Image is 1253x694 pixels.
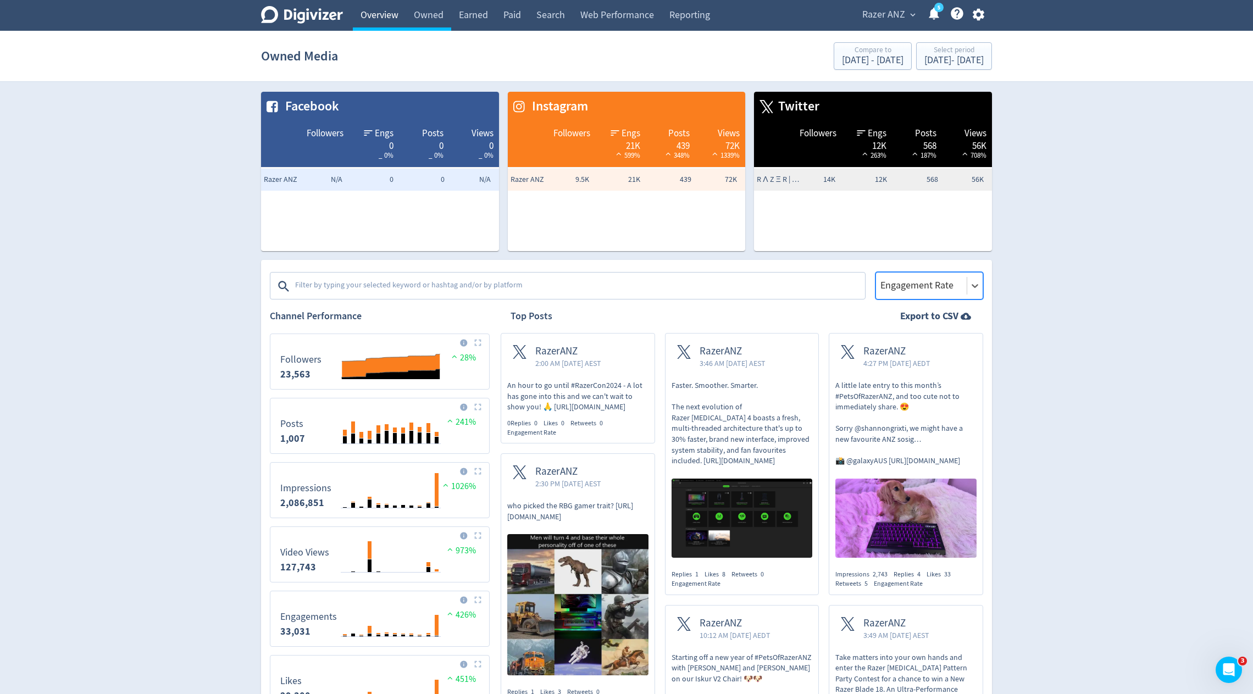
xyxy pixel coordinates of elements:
span: 0 [561,419,564,427]
span: _ 0% [479,151,494,160]
text: 5 [938,4,940,12]
span: Followers [307,127,343,140]
td: 439 [643,169,694,191]
span: _ 0% [429,151,443,160]
div: Likes [705,570,731,579]
div: Engagement Rate [507,428,556,437]
span: Posts [422,127,443,140]
td: 0 [345,169,396,191]
svg: Followers 23,563 [275,338,485,385]
span: 451% [445,674,476,685]
span: 241% [445,417,476,427]
a: 5 [934,3,944,12]
td: 0 [396,169,447,191]
dt: Posts [280,418,305,430]
td: 14K [787,169,838,191]
table: customized table [261,92,499,251]
div: 0 [454,140,494,148]
text: May [406,512,417,520]
img: positive-performance.svg [445,609,456,618]
span: Engs [622,127,640,140]
strong: Export to CSV [900,309,958,323]
span: RazerANZ [700,345,766,358]
div: 72K [701,140,740,148]
span: 10:12 AM [DATE] AEDT [700,630,770,641]
text: Mar [390,512,400,520]
img: positive-performance-white.svg [709,149,720,158]
td: 12K [838,169,889,191]
div: Replies [511,419,544,428]
span: RazerANZ [863,345,930,358]
img: positive-performance-white.svg [613,149,624,158]
text: Mar [390,576,400,584]
img: positive-performance.svg [445,674,456,682]
span: _ 0% [379,151,393,160]
td: 72K [694,169,745,191]
dt: Followers [280,353,321,366]
span: 3:46 AM [DATE] AEST [700,358,766,369]
text: Jan [374,512,383,520]
div: Replies [894,570,927,579]
dt: Engagements [280,610,337,623]
div: Engagement Rate [672,579,720,588]
span: Followers [553,127,590,140]
img: Placeholder [474,660,481,668]
div: Replies [672,570,705,579]
text: Mar [390,641,400,648]
a: RazerANZ2:00 AM [DATE] AESTAn hour to go until #RazerCon2024 - A lot has gone into this and we ca... [501,334,655,413]
h1: Owned Media [261,38,338,74]
text: Sep [340,641,350,648]
text: May [406,576,417,584]
td: 56K [941,169,992,191]
div: 12K [847,140,886,148]
p: A little late entry to this month’s #PetsOfRazerANZ, and too cute not to immediately share. 😍​ So... [835,380,977,467]
td: 9.5K [541,169,592,191]
span: Posts [915,127,936,140]
span: 1339% [709,151,740,160]
div: 0 [404,140,443,148]
dt: Video Views [280,546,329,559]
strong: 23,563 [280,368,311,381]
span: Razer ANZ [264,174,308,185]
img: positive-performance-white.svg [960,149,971,158]
span: 2:30 PM [DATE] AEST [535,478,601,489]
img: positive-performance.svg [445,417,456,425]
svg: Engagements 33,031 [275,596,485,642]
div: 0 [354,140,393,148]
img: Placeholder [474,468,481,475]
span: Instagram [526,97,588,116]
strong: 127,743 [280,560,316,574]
span: 973% [445,545,476,556]
div: Retweets [570,419,609,428]
td: N/A [294,169,345,191]
span: 4:27 PM [DATE] AEDT [863,358,930,369]
text: May [406,641,417,648]
svg: Impressions 2,086,851 [275,467,485,513]
span: Engs [375,127,393,140]
text: Jan [374,576,383,584]
img: Placeholder [474,339,481,346]
dt: Likes [280,675,311,687]
div: 56K [947,140,986,148]
div: 21K [601,140,640,148]
span: 0 [761,570,764,579]
div: 0 [507,419,648,437]
div: Engagement Rate [874,579,923,588]
text: [DATE] [420,576,436,584]
div: Retweets [835,579,874,588]
td: 21K [592,169,643,191]
svg: Posts 1,007 [275,403,485,449]
div: Impressions [835,570,894,579]
img: positive-performance-white.svg [910,149,921,158]
span: 2,743 [873,570,888,579]
text: Nov [357,576,367,584]
img: Placeholder [474,403,481,410]
span: 599% [613,151,640,160]
img: Placeholder [474,596,481,603]
img: positive-performance-white.svg [860,149,871,158]
button: Compare to[DATE] - [DATE] [834,42,912,70]
span: Twitter [773,97,819,116]
span: Followers [800,127,836,140]
a: RazerANZ3:46 AM [DATE] AESTFaster. Smoother. Smarter. The next evolution of Razer [MEDICAL_DATA] ... [666,334,819,561]
span: 3:49 AM [DATE] AEST [863,630,929,641]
